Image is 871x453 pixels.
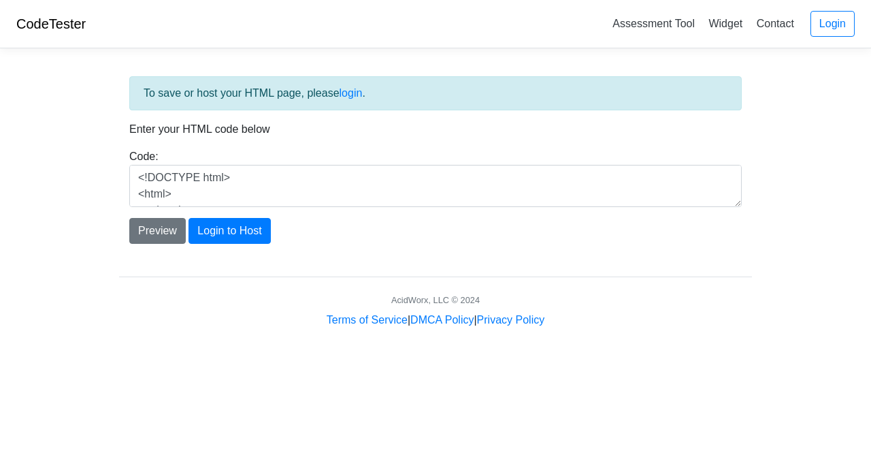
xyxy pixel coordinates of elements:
button: Login to Host [188,218,270,244]
a: Login [810,11,855,37]
a: DMCA Policy [410,314,474,326]
a: Terms of Service [327,314,408,326]
a: CodeTester [16,16,86,31]
a: Contact [751,12,800,35]
div: AcidWorx, LLC © 2024 [391,294,480,307]
div: To save or host your HTML page, please . [129,76,742,110]
a: login [340,87,363,99]
button: Preview [129,218,186,244]
a: Assessment Tool [607,12,700,35]
textarea: <!DOCTYPE html> <html> <head> <title>Test</title> </head> <body> <h1>Hello, world!</h1> </body> <... [129,165,742,207]
p: Enter your HTML code below [129,121,742,138]
a: Widget [703,12,748,35]
div: Code: [119,149,752,207]
div: | | [327,312,544,328]
a: Privacy Policy [477,314,545,326]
